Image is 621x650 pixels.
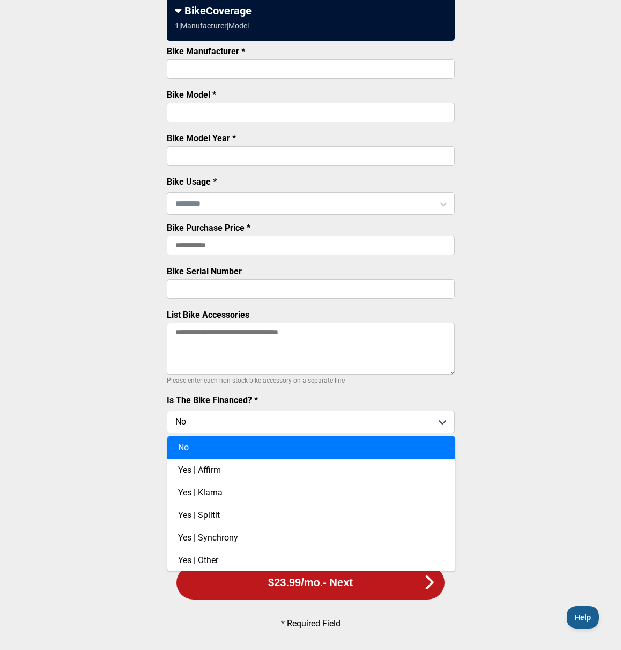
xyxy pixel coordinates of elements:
[167,223,250,233] label: Bike Purchase Price *
[167,549,455,572] div: Yes | Other
[167,457,455,484] div: Coverage + Protect - $ 23.99 /mo.
[167,459,455,481] div: Yes | Affirm
[167,90,216,100] label: Bike Model *
[167,310,249,320] label: List Bike Accessories
[167,133,236,143] label: Bike Model Year *
[167,441,265,451] strong: BikeInsure Plan Options *
[176,566,445,600] button: $23.99/mo.- Next
[184,618,437,629] p: * Required Field
[301,576,323,589] span: /mo.
[167,481,455,504] div: Yes | Klarna
[167,395,258,405] label: Is The Bike Financed? *
[175,4,447,17] div: BikeCoverage
[167,441,455,451] label: (select one)
[167,46,245,56] label: Bike Manufacturer *
[167,177,217,187] label: Bike Usage *
[167,486,455,513] div: Coverage Only - 15.99 /mo.
[167,436,455,459] div: No
[567,606,600,629] iframe: Toggle Customer Support
[167,266,242,276] label: Bike Serial Number
[175,21,249,30] div: 1 | Manufacturer | Model
[167,532,455,558] div: Add Another Bike
[167,374,455,387] p: Please enter each non-stock bike accessory on a separate line
[167,504,455,527] div: Yes | Splitit
[167,527,455,549] div: Yes | Synchrony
